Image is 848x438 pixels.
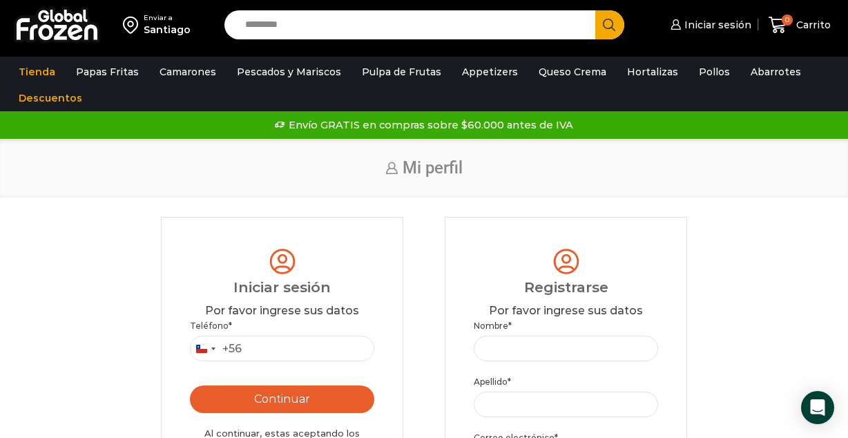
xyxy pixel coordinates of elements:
[355,59,448,85] a: Pulpa de Frutas
[550,246,582,277] img: tabler-icon-user-circle.svg
[123,13,144,37] img: address-field-icon.svg
[765,9,834,41] a: 0 Carrito
[782,15,793,26] span: 0
[144,13,191,23] div: Enviar a
[144,23,191,37] div: Santiago
[222,340,242,358] div: +56
[793,18,831,32] span: Carrito
[620,59,685,85] a: Hortalizas
[744,59,808,85] a: Abarrotes
[474,319,658,332] label: Nombre
[190,303,374,319] div: Por favor ingrese sus datos
[595,10,624,39] button: Search button
[532,59,613,85] a: Queso Crema
[230,59,348,85] a: Pescados y Mariscos
[474,375,658,388] label: Apellido
[12,59,62,85] a: Tienda
[153,59,223,85] a: Camarones
[190,385,374,413] button: Continuar
[69,59,146,85] a: Papas Fritas
[474,277,658,298] div: Registrarse
[681,18,751,32] span: Iniciar sesión
[12,85,89,111] a: Descuentos
[801,391,834,424] div: Open Intercom Messenger
[474,303,658,319] div: Por favor ingrese sus datos
[692,59,737,85] a: Pollos
[190,277,374,298] div: Iniciar sesión
[403,158,463,178] span: Mi perfil
[267,246,298,277] img: tabler-icon-user-circle.svg
[190,319,374,332] label: Teléfono
[191,336,242,361] button: Selected country
[455,59,525,85] a: Appetizers
[667,11,751,39] a: Iniciar sesión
